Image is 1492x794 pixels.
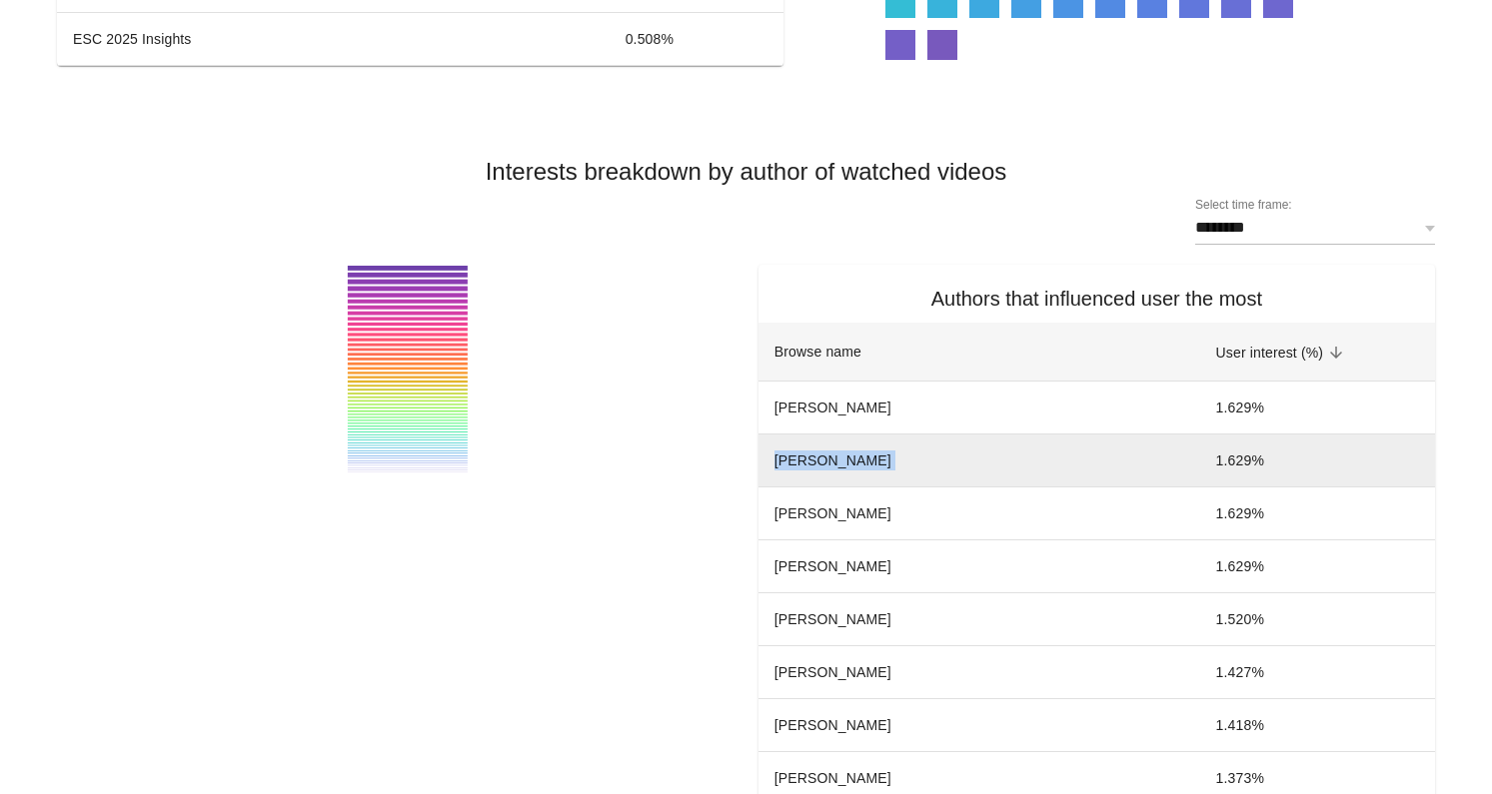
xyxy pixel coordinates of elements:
td: 1.520% [1200,592,1435,645]
td: [PERSON_NAME] [758,539,1200,592]
h2: Interests breakdown by author of watched videos [486,156,1007,188]
span: User interest (%) [1216,341,1350,365]
th: Browse name [758,323,1200,381]
label: Select time frame: [1195,198,1435,213]
td: 1.629% [1200,486,1435,539]
td: [PERSON_NAME] [758,592,1200,645]
td: [PERSON_NAME] [758,381,1200,433]
td: [PERSON_NAME] [758,645,1200,698]
td: 0.508% [610,13,784,66]
td: ESC 2025 Insights [57,13,610,66]
td: 1.629% [1200,381,1435,433]
h3: Authors that influenced user the most [758,285,1435,313]
td: [PERSON_NAME] [758,433,1200,486]
td: 1.629% [1200,433,1435,486]
td: 1.427% [1200,645,1435,698]
td: [PERSON_NAME] [758,698,1200,751]
td: 1.629% [1200,539,1435,592]
td: 1.418% [1200,698,1435,751]
td: [PERSON_NAME] [758,486,1200,539]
